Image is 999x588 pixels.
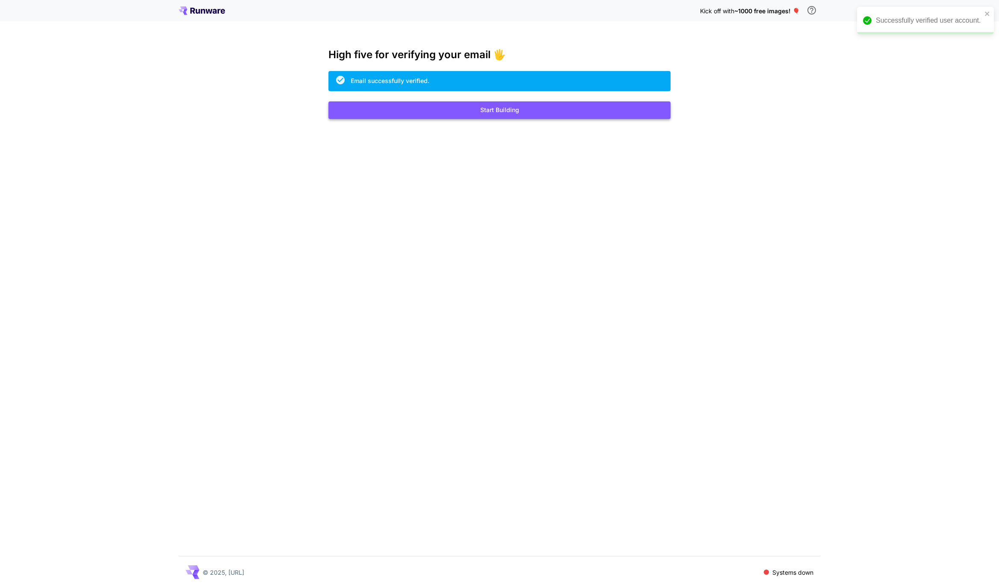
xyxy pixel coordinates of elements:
p: Systems down [772,568,813,577]
p: © 2025, [URL] [203,568,244,577]
button: Start Building [328,101,671,119]
span: Kick off with [700,7,734,15]
div: Email successfully verified. [351,76,429,85]
div: Successfully verified user account. [876,15,982,26]
button: In order to qualify for free credit, you need to sign up with a business email address and click ... [803,2,820,19]
button: close [984,10,990,17]
span: ~1000 free images! 🎈 [734,7,800,15]
h3: High five for verifying your email 🖐️ [328,49,671,61]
